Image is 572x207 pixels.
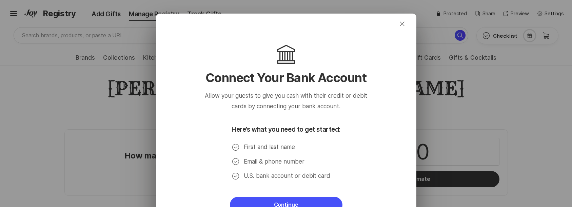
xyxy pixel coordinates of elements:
[244,156,304,167] p: Email & phone number
[205,71,367,85] p: Connect Your Bank Account
[232,125,340,134] p: Here’s what you need to get started:
[205,91,368,111] p: Allow your guests to give you cash with their credit or debit cards by connecting your bank account.
[244,142,295,152] p: First and last name
[244,171,330,181] p: U.S. bank account or debit card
